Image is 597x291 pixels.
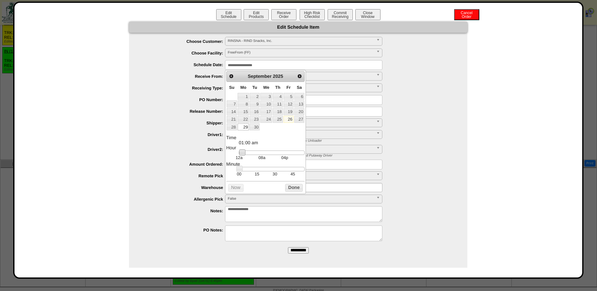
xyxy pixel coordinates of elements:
[238,93,249,100] a: 1
[220,139,467,143] div: * Driver 1: Shipment Load Picker OR Receiving Truck Unloader
[285,184,303,192] button: Done
[227,116,237,123] a: 21
[227,108,237,115] a: 14
[273,93,283,100] a: 4
[252,85,257,90] span: Tuesday
[142,86,225,90] label: Receiving Type:
[226,162,305,167] dt: Minute
[228,49,374,56] span: FreeFrom (FF)
[271,9,296,20] button: ReceiveOrder
[294,108,304,115] a: 20
[142,97,225,102] label: PO Number:
[240,85,246,90] span: Monday
[228,184,244,192] button: Now
[228,155,251,160] td: 12a
[260,93,272,100] a: 3
[229,85,234,90] span: Sunday
[227,72,235,80] a: Prev
[250,93,260,100] a: 2
[142,162,225,167] label: Amount Ordered:
[284,108,294,115] a: 19
[228,37,374,45] span: RINSNA - RIND Snacks, Inc.
[273,116,283,123] a: 25
[250,116,260,123] a: 23
[260,108,272,115] a: 17
[142,174,225,178] label: Remote Pick
[239,140,305,145] dd: 01:00 am
[355,9,380,20] button: CloseWindow
[142,109,225,114] label: Release Number:
[229,74,234,79] span: Prev
[142,51,225,55] label: Choose Facility:
[286,85,290,90] span: Friday
[220,154,467,157] div: * Driver 2: Shipment Truck Loader OR Receiving Load Putaway Driver
[228,195,374,203] span: False
[142,185,225,190] label: Warehouse
[142,197,225,202] label: Allergenic Pick
[454,9,479,20] button: CancelOrder
[226,135,305,140] dt: Time
[248,74,272,79] span: September
[355,14,381,19] a: CloseWindow
[296,72,304,80] a: Next
[142,62,225,67] label: Schedule Date:
[260,100,272,107] a: 10
[273,100,283,107] a: 11
[238,108,249,115] a: 15
[273,74,283,79] span: 2025
[227,100,237,107] a: 7
[299,14,326,19] a: High RiskChecklist
[284,93,294,100] a: 5
[250,100,260,107] a: 9
[238,116,249,123] a: 22
[266,171,284,177] td: 30
[227,123,237,130] a: 28
[142,208,225,213] label: Notes:
[142,39,225,44] label: Choose Customer:
[230,171,248,177] td: 00
[142,121,225,125] label: Shipper:
[294,116,304,123] a: 27
[263,85,269,90] span: Wednesday
[238,100,249,107] a: 8
[300,9,325,20] button: High RiskChecklist
[297,85,302,90] span: Saturday
[328,9,353,20] button: CommitReceiving
[129,22,467,33] div: Edit Schedule Item
[244,9,269,20] button: EditProducts
[142,132,225,137] label: Driver1:
[216,9,241,20] button: EditSchedule
[294,100,304,107] a: 13
[226,145,305,151] dt: Hour
[248,171,266,177] td: 15
[142,147,225,152] label: Driver2:
[284,116,294,123] a: 26
[273,108,283,115] a: 18
[297,74,302,79] span: Next
[294,93,304,100] a: 6
[238,123,249,130] a: 29
[250,108,260,115] a: 16
[250,123,260,130] a: 30
[142,228,225,232] label: PO Notes:
[275,85,280,90] span: Thursday
[260,116,272,123] a: 24
[273,155,296,160] td: 04p
[284,171,302,177] td: 45
[284,100,294,107] a: 12
[251,155,273,160] td: 08a
[142,74,225,79] label: Receive From:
